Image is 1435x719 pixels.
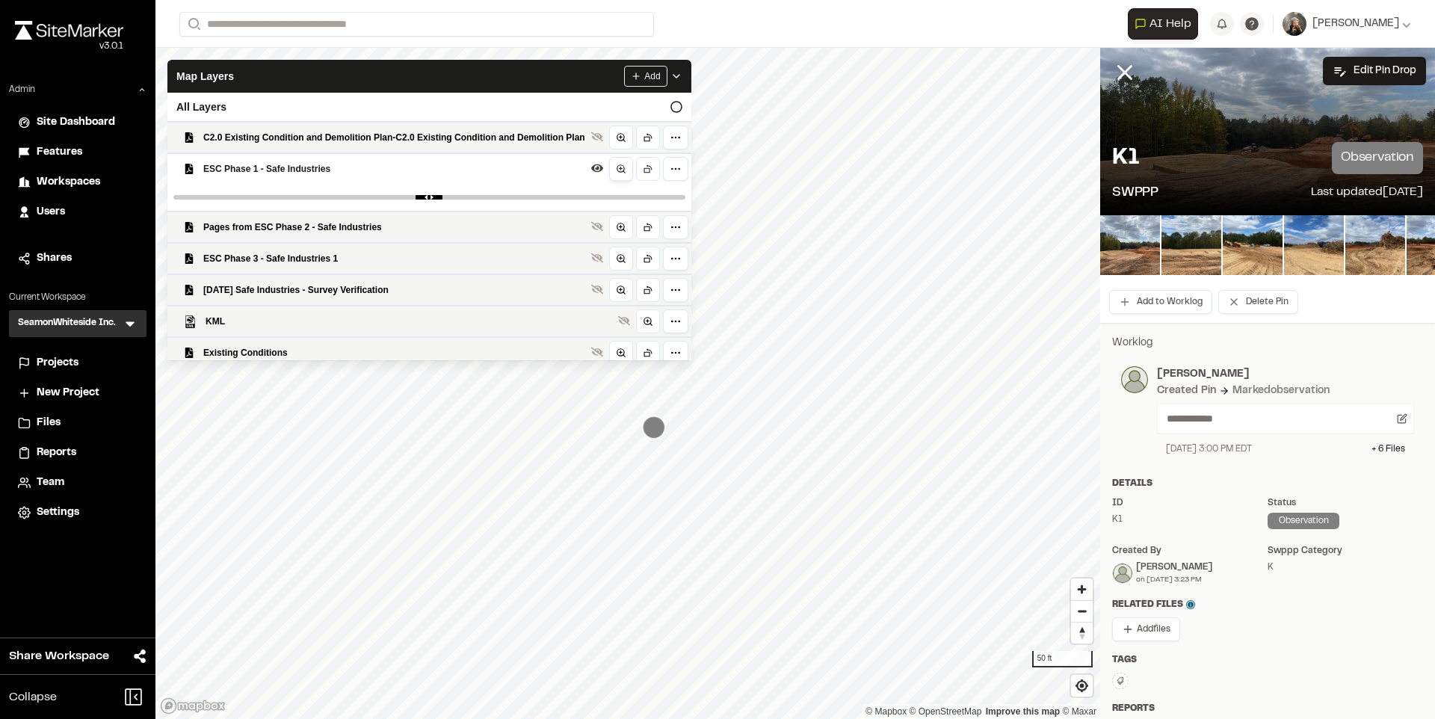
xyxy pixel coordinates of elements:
[1284,215,1344,275] img: file
[644,70,660,83] span: Add
[609,215,633,239] a: Zoom to layer
[1268,496,1423,510] div: Status
[642,416,666,439] div: Map marker
[609,247,633,271] a: Zoom to layer
[1136,574,1212,585] div: on [DATE] 3:23 PM
[37,475,64,491] span: Team
[203,130,585,145] span: C2.0 Existing Condition and Demolition Plan-C2.0 Existing Condition and Demolition Plan
[636,126,660,149] a: Rotate to layer
[588,280,606,298] button: Show layer
[37,144,82,161] span: Features
[1232,383,1330,399] div: Marked observation
[1112,653,1423,667] div: Tags
[1112,335,1423,351] p: Worklog
[1109,290,1212,314] button: Add to Worklog
[18,250,138,267] a: Shares
[636,309,660,333] a: Zoom to layer
[18,445,138,461] a: Reports
[18,204,138,220] a: Users
[1136,561,1212,574] div: [PERSON_NAME]
[15,40,123,53] div: Oh geez...please don't...
[1128,8,1204,40] div: Open AI Assistant
[609,278,633,302] a: Zoom to layer
[18,385,138,401] a: New Project
[1112,673,1129,689] button: Edit Tags
[1371,442,1405,456] div: + 6 File s
[1268,561,1423,574] div: K
[1112,496,1268,510] div: ID
[624,66,667,87] button: Add
[18,415,138,431] a: Files
[986,706,1060,717] a: Map feedback
[1137,623,1170,636] span: Add files
[588,343,606,361] button: Show layer
[1157,383,1216,399] div: Created Pin
[1071,675,1093,697] button: Find my location
[37,445,76,461] span: Reports
[609,157,633,181] a: Zoom to layer
[1071,600,1093,622] button: Zoom out
[1332,142,1423,174] p: observation
[203,283,585,297] span: [DATE] Safe Industries - Survey Verification
[1112,183,1158,203] p: SWPPP
[636,215,660,239] a: Rotate to layer
[609,126,633,149] a: Zoom to layer
[1157,366,1414,383] p: [PERSON_NAME]
[167,93,691,121] div: All Layers
[18,114,138,131] a: Site Dashboard
[588,128,606,146] button: Show layer
[37,504,79,521] span: Settings
[1113,564,1132,583] img: Raphael Betit
[1071,578,1093,600] button: Zoom in
[588,249,606,267] button: Show layer
[18,174,138,191] a: Workspaces
[1149,15,1191,33] span: AI Help
[1223,215,1283,275] img: file
[1071,622,1093,644] button: Reset bearing to north
[1071,601,1093,622] span: Zoom out
[9,83,35,96] p: Admin
[636,278,660,302] a: Rotate to layer
[1283,12,1306,36] img: User
[910,706,982,717] a: OpenStreetMap
[9,688,57,706] span: Collapse
[615,312,633,330] button: Show layer
[1100,215,1160,275] img: file
[203,345,585,360] span: Existing Conditions
[37,415,61,431] span: Files
[1112,477,1423,490] div: Details
[160,697,226,715] a: Mapbox logo
[636,247,660,271] a: Rotate to layer
[1323,57,1426,85] button: Edit Pin Drop
[9,291,146,304] p: Current Workspace
[37,250,72,267] span: Shares
[184,315,197,328] img: kml_black_icon64.png
[1112,544,1268,558] div: Created by
[1112,617,1180,641] button: Addfiles
[865,706,907,717] a: Mapbox
[1112,702,1423,715] div: Reports
[1311,183,1423,203] p: Last updated [DATE]
[1312,16,1399,32] span: [PERSON_NAME]
[18,504,138,521] a: Settings
[1062,706,1096,717] a: Maxar
[1112,513,1268,526] div: K1
[1112,144,1139,173] p: K1
[1166,442,1252,456] div: [DATE] 3:00 PM EDT
[1112,598,1195,611] span: Related Files
[179,12,206,37] button: Search
[37,114,115,131] span: Site Dashboard
[18,475,138,491] a: Team
[1121,366,1148,393] img: photo
[37,204,65,220] span: Users
[18,144,138,161] a: Features
[37,174,100,191] span: Workspaces
[1345,215,1405,275] img: file
[636,157,660,181] a: Rotate to layer
[1218,290,1298,314] button: Delete Pin
[588,159,606,177] button: Hide layer
[176,68,234,84] span: Map Layers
